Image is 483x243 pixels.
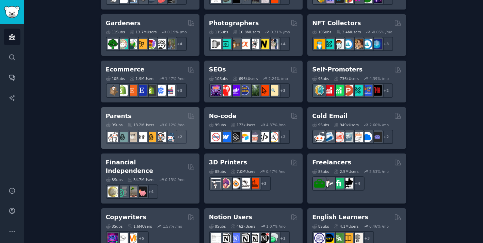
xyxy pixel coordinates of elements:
img: EmailOutreach [371,132,382,142]
div: 8 Sub s [106,177,123,182]
h2: Financial Independence [106,158,185,175]
div: 4.37 % /mo [266,123,286,127]
img: ecommercemarketing [155,85,166,96]
img: GardeningUK [136,39,147,49]
img: beyondthebump [127,132,137,142]
img: SEO_cases [239,85,250,96]
div: -0.05 % /mo [372,30,392,34]
div: + 3 [276,83,290,98]
div: 0.19 % /mo [167,30,187,34]
div: 0.31 % /mo [271,30,290,34]
div: 0.47 % /mo [266,169,286,174]
h2: Copywriters [106,213,146,222]
img: Parents [165,132,175,142]
img: DigitalItems [371,39,382,49]
div: 11 Sub s [209,30,228,34]
div: + 2 [379,130,393,144]
h2: Freelancers [312,158,351,167]
div: + 2 [379,83,393,98]
div: 4.1M Users [334,224,359,229]
img: freelance_forhire [324,178,334,189]
img: GoogleSearchConsole [258,85,269,96]
img: UrbanGardening [155,39,166,49]
div: 9 Sub s [312,123,329,127]
img: LeadGeneration [333,132,344,142]
img: flowers [146,39,156,49]
h2: Self-Promoters [312,65,363,74]
div: 462k Users [231,224,256,229]
img: ender3 [239,178,250,189]
img: WeddingPhotography [268,39,278,49]
h2: Notion Users [209,213,252,222]
img: OpenSeaNFT [343,39,353,49]
div: 7.0M Users [231,169,256,174]
img: Etsy [127,85,137,96]
div: 173k Users [231,123,256,127]
div: 0.13 % /mo [165,177,184,182]
div: + 4 [350,176,365,191]
img: ecommerce_growth [165,85,175,96]
img: SonyAlpha [239,39,250,49]
div: + 4 [276,37,290,51]
img: youtubepromotion [324,85,334,96]
img: b2b_sales [352,132,363,142]
div: 736k Users [334,76,359,81]
img: daddit [108,132,118,142]
img: Airtable [239,132,250,142]
img: NFTMarketplace [324,39,334,49]
img: canon [249,39,259,49]
h2: English Learners [312,213,368,222]
div: 10 Sub s [312,30,331,34]
img: betatests [362,85,372,96]
img: B2BSaaS [362,132,372,142]
img: parentsofmultiples [155,132,166,142]
h2: Photographers [209,19,259,28]
div: 10.8M Users [233,30,260,34]
div: 2.53 % /mo [369,169,389,174]
h2: Parents [106,112,132,120]
img: reviewmyshopify [146,85,156,96]
img: SEO_Digital_Marketing [211,85,221,96]
div: 9 Sub s [106,123,123,127]
img: TechSEO [220,85,231,96]
div: + 4 [173,37,187,51]
img: nocodelowcode [249,132,259,142]
img: EtsySellers [136,85,147,96]
div: 1.07 % /mo [266,224,286,229]
img: selfpromotion [333,85,344,96]
h2: Ecommerce [106,65,145,74]
div: + 3 [173,83,187,98]
div: 1.47 % /mo [165,76,184,81]
img: blender [230,178,240,189]
img: Adalo [268,132,278,142]
img: toddlers [136,132,147,142]
img: shopify [117,85,128,96]
img: analog [211,39,221,49]
img: The_SEO [268,85,278,96]
img: AppIdeas [314,85,325,96]
div: 9 Sub s [312,76,329,81]
div: 4.39 % /mo [369,76,389,81]
img: Fire [127,187,137,197]
div: 8 Sub s [106,224,123,229]
img: streetphotography [220,39,231,49]
h2: No-code [209,112,237,120]
div: 9 Sub s [209,123,226,127]
div: 10 Sub s [106,76,125,81]
img: NewParents [146,132,156,142]
img: TestMyApp [371,85,382,96]
div: 10 Sub s [209,76,228,81]
div: 8 Sub s [312,224,329,229]
img: Emailmarketing [324,132,334,142]
div: 8 Sub s [209,169,226,174]
div: 1.6M Users [127,224,152,229]
img: dropship [108,85,118,96]
div: 2.60 % /mo [369,123,389,127]
div: + 4 [144,184,158,199]
div: 949k Users [334,123,359,127]
h2: Gardeners [106,19,141,28]
div: 8 Sub s [209,224,226,229]
div: 3.4M Users [336,30,361,34]
img: SavageGarden [127,39,137,49]
img: seogrowth [230,85,240,96]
